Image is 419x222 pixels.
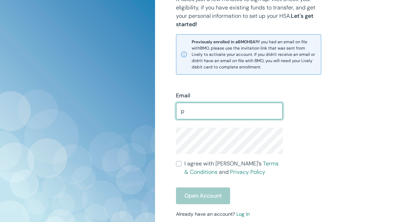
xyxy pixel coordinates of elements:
span: I agree with [PERSON_NAME]’s and [184,160,283,176]
small: Already have an account? [176,211,250,217]
label: Email [176,91,190,100]
a: Log in [236,211,250,217]
strong: Previously enrolled in a BMO HSA? [192,39,257,45]
a: Privacy Policy [230,168,265,176]
span: If you had an email on file with BMO , please use the invitation link that was sent from Lively t... [192,39,317,70]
